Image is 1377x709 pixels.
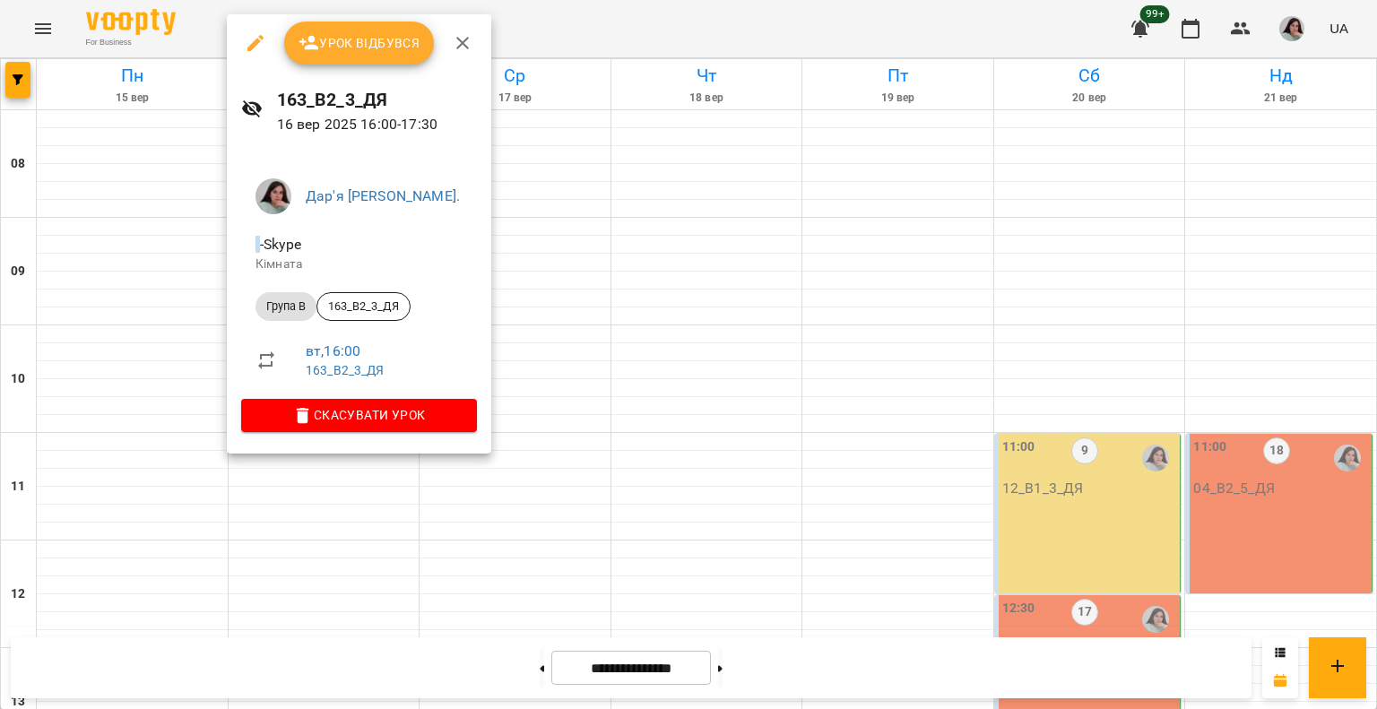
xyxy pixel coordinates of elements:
[255,404,463,426] span: Скасувати Урок
[316,292,411,321] div: 163_В2_3_ДЯ
[306,342,360,359] a: вт , 16:00
[255,178,291,214] img: af639ac19055896d32b34a874535cdcb.jpeg
[306,187,460,204] a: Дар'я [PERSON_NAME].
[277,86,477,114] h6: 163_В2_3_ДЯ
[284,22,435,65] button: Урок відбувся
[317,298,410,315] span: 163_В2_3_ДЯ
[255,255,463,273] p: Кімната
[241,399,477,431] button: Скасувати Урок
[306,363,385,377] a: 163_В2_3_ДЯ
[277,114,477,135] p: 16 вер 2025 16:00 - 17:30
[255,236,305,253] span: - Skype
[255,298,316,315] span: Група В
[299,32,420,54] span: Урок відбувся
